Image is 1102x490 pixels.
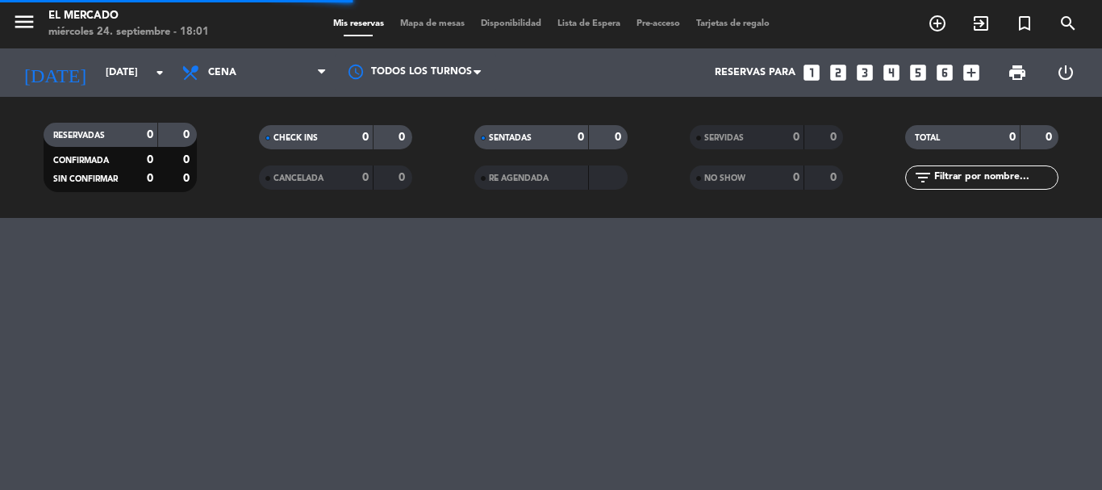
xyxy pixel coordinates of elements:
[273,134,318,142] span: CHECK INS
[53,132,105,140] span: RESERVADAS
[549,19,628,28] span: Lista de Espera
[489,134,532,142] span: SENTADAS
[392,19,473,28] span: Mapa de mesas
[830,172,840,183] strong: 0
[53,175,118,183] span: SIN CONFIRMAR
[147,154,153,165] strong: 0
[934,62,955,83] i: looks_6
[325,19,392,28] span: Mis reservas
[1009,132,1016,143] strong: 0
[1015,14,1034,33] i: turned_in_not
[704,134,744,142] span: SERVIDAS
[961,62,982,83] i: add_box
[183,129,193,140] strong: 0
[12,10,36,34] i: menu
[473,19,549,28] span: Disponibilidad
[12,55,98,90] i: [DATE]
[362,132,369,143] strong: 0
[854,62,875,83] i: looks_3
[915,134,940,142] span: TOTAL
[908,62,929,83] i: looks_5
[715,67,795,78] span: Reservas para
[704,174,745,182] span: NO SHOW
[1056,63,1075,82] i: power_settings_new
[615,132,624,143] strong: 0
[793,172,799,183] strong: 0
[830,132,840,143] strong: 0
[12,10,36,40] button: menu
[801,62,822,83] i: looks_one
[688,19,778,28] span: Tarjetas de regalo
[971,14,991,33] i: exit_to_app
[881,62,902,83] i: looks_4
[53,157,109,165] span: CONFIRMADA
[48,24,209,40] div: miércoles 24. septiembre - 18:01
[1058,14,1078,33] i: search
[628,19,688,28] span: Pre-acceso
[183,154,193,165] strong: 0
[828,62,849,83] i: looks_two
[1008,63,1027,82] span: print
[183,173,193,184] strong: 0
[928,14,947,33] i: add_circle_outline
[793,132,799,143] strong: 0
[1041,48,1090,97] div: LOG OUT
[399,172,408,183] strong: 0
[48,8,209,24] div: El Mercado
[208,67,236,78] span: Cena
[147,173,153,184] strong: 0
[150,63,169,82] i: arrow_drop_down
[578,132,584,143] strong: 0
[273,174,324,182] span: CANCELADA
[913,168,933,187] i: filter_list
[147,129,153,140] strong: 0
[933,169,1058,186] input: Filtrar por nombre...
[362,172,369,183] strong: 0
[1046,132,1055,143] strong: 0
[489,174,549,182] span: RE AGENDADA
[399,132,408,143] strong: 0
